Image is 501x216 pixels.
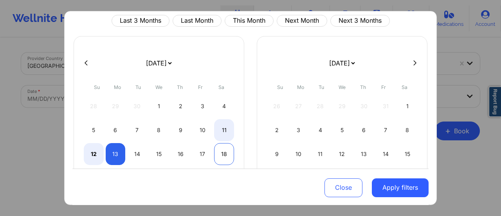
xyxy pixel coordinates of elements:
div: Tue Oct 21 2025 [127,167,147,189]
div: Sat Nov 15 2025 [397,143,417,165]
div: Fri Nov 21 2025 [376,167,396,189]
abbr: Thursday [360,84,366,90]
div: Mon Oct 13 2025 [106,143,126,165]
div: Fri Oct 24 2025 [193,167,213,189]
div: Fri Nov 14 2025 [376,143,396,165]
div: Tue Nov 11 2025 [310,143,330,165]
abbr: Sunday [277,84,283,90]
button: Last Month [173,15,222,27]
div: Sun Nov 09 2025 [267,143,287,165]
abbr: Wednesday [155,84,162,90]
div: Thu Oct 23 2025 [171,167,191,189]
div: Mon Nov 10 2025 [289,143,309,165]
div: Sun Nov 02 2025 [267,119,287,141]
div: Sat Nov 01 2025 [397,95,417,117]
div: Tue Nov 04 2025 [310,119,330,141]
div: Sun Nov 16 2025 [267,167,287,189]
abbr: Tuesday [319,84,324,90]
abbr: Thursday [177,84,183,90]
div: Sun Oct 12 2025 [84,143,104,165]
div: Sat Oct 18 2025 [214,143,234,165]
div: Mon Nov 03 2025 [289,119,309,141]
div: Wed Oct 15 2025 [149,143,169,165]
div: Wed Nov 19 2025 [332,167,352,189]
div: Thu Nov 06 2025 [354,119,374,141]
div: Sun Oct 19 2025 [84,167,104,189]
div: Sat Oct 25 2025 [214,167,234,189]
button: Next Month [277,15,327,27]
abbr: Monday [297,84,304,90]
abbr: Monday [114,84,121,90]
button: Last 3 Months [112,15,169,27]
div: Mon Oct 06 2025 [106,119,126,141]
div: Wed Oct 01 2025 [149,95,169,117]
div: Wed Oct 22 2025 [149,167,169,189]
abbr: Friday [381,84,386,90]
div: Fri Nov 07 2025 [376,119,396,141]
abbr: Saturday [218,84,224,90]
div: Mon Nov 17 2025 [289,167,309,189]
div: Sat Nov 08 2025 [397,119,417,141]
div: Thu Nov 13 2025 [354,143,374,165]
button: Apply filters [372,178,429,197]
div: Wed Oct 08 2025 [149,119,169,141]
div: Tue Oct 07 2025 [127,119,147,141]
div: Thu Oct 02 2025 [171,95,191,117]
div: Mon Oct 20 2025 [106,167,126,189]
abbr: Sunday [94,84,100,90]
abbr: Friday [198,84,203,90]
div: Sun Oct 05 2025 [84,119,104,141]
button: Next 3 Months [330,15,390,27]
div: Thu Oct 09 2025 [171,119,191,141]
div: Fri Oct 10 2025 [193,119,213,141]
div: Wed Nov 05 2025 [332,119,352,141]
div: Sat Nov 22 2025 [397,167,417,189]
button: This Month [225,15,274,27]
div: Wed Nov 12 2025 [332,143,352,165]
div: Fri Oct 17 2025 [193,143,213,165]
div: Sat Oct 11 2025 [214,119,234,141]
div: Thu Oct 16 2025 [171,143,191,165]
div: Tue Nov 18 2025 [310,167,330,189]
abbr: Wednesday [339,84,346,90]
abbr: Saturday [402,84,407,90]
abbr: Tuesday [135,84,141,90]
div: Sat Oct 04 2025 [214,95,234,117]
button: Close [324,178,362,197]
div: Tue Oct 14 2025 [127,143,147,165]
div: Fri Oct 03 2025 [193,95,213,117]
div: Thu Nov 20 2025 [354,167,374,189]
